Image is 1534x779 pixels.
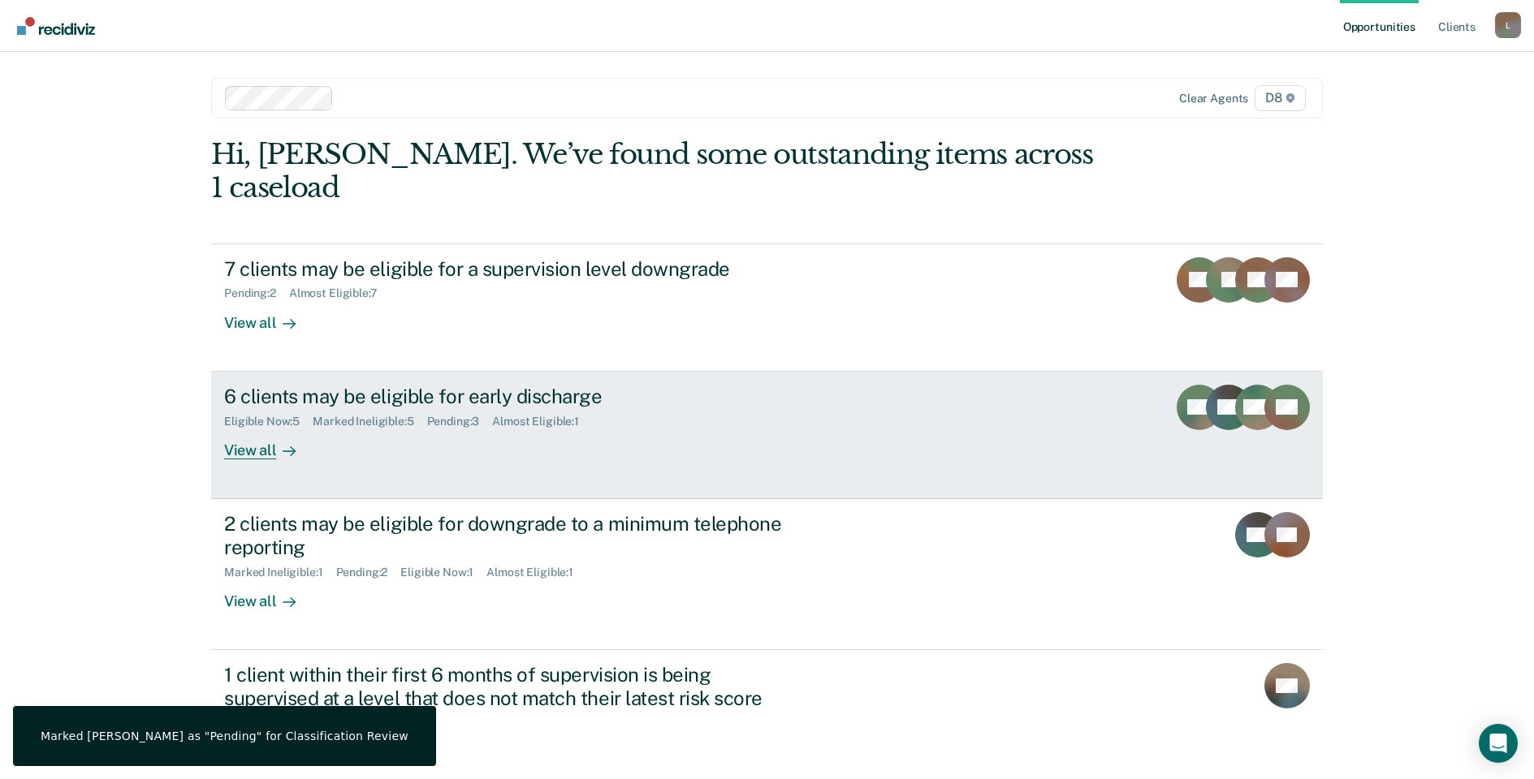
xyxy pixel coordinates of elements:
div: Eligible Now : 1 [400,566,486,579]
div: L [1495,12,1521,38]
a: 6 clients may be eligible for early dischargeEligible Now:5Marked Ineligible:5Pending:3Almost Eli... [211,372,1323,499]
div: 1 client within their first 6 months of supervision is being supervised at a level that does not ... [224,663,794,710]
div: Clear agents [1179,92,1248,105]
div: Marked [PERSON_NAME] as "Pending" for Classification Review [41,729,408,743]
div: Pending : 2 [224,286,289,300]
a: 2 clients may be eligible for downgrade to a minimum telephone reportingMarked Ineligible:1Pendin... [211,499,1323,650]
a: 7 clients may be eligible for a supervision level downgradePending:2Almost Eligible:7View all [211,243,1323,372]
div: View all [224,579,315,610]
div: Marked Ineligible : 5 [313,415,426,428]
div: Pending : 2 [336,566,401,579]
div: 7 clients may be eligible for a supervision level downgrade [224,257,794,281]
div: Almost Eligible : 1 [486,566,586,579]
button: Profile dropdown button [1495,12,1521,38]
div: 2 clients may be eligible for downgrade to a minimum telephone reporting [224,512,794,559]
span: D8 [1255,85,1306,111]
div: View all [224,428,315,459]
div: View all [224,300,315,332]
div: Eligible Now : 5 [224,415,313,428]
div: Open Intercom Messenger [1479,724,1518,763]
div: Pending : 3 [427,415,493,428]
div: Almost Eligible : 7 [289,286,391,300]
img: Recidiviz [17,17,95,35]
div: Hi, [PERSON_NAME]. We’ve found some outstanding items across 1 caseload [211,138,1100,204]
div: Almost Eligible : 1 [492,415,592,428]
div: Marked Ineligible : 1 [224,566,335,579]
div: 6 clients may be eligible for early discharge [224,385,794,408]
